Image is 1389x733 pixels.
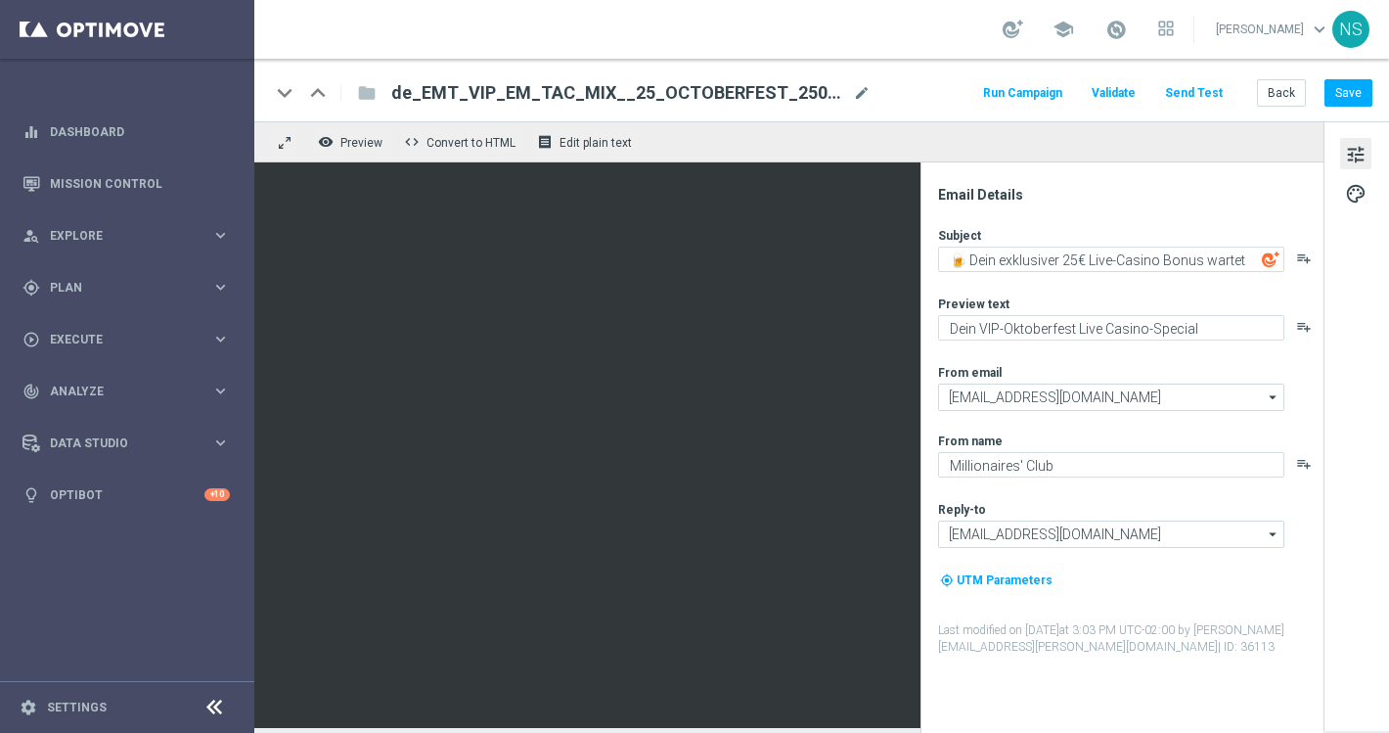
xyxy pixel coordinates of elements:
[1053,19,1074,40] span: school
[22,469,230,521] div: Optibot
[22,383,211,400] div: Analyze
[22,158,230,209] div: Mission Control
[1262,251,1279,268] img: optiGenie.svg
[1324,79,1372,107] button: Save
[938,570,1054,591] button: my_location UTM Parameters
[50,282,211,294] span: Plan
[22,279,211,297] div: Plan
[22,331,40,348] i: play_circle_outline
[938,502,986,518] label: Reply-to
[1264,522,1283,547] i: arrow_drop_down
[938,228,981,244] label: Subject
[50,158,230,209] a: Mission Control
[22,486,40,504] i: lightbulb
[532,129,641,155] button: receipt Edit plain text
[1162,80,1226,107] button: Send Test
[1345,142,1367,167] span: tune
[938,384,1284,411] input: Select
[204,488,230,501] div: +10
[1296,456,1312,472] button: playlist_add
[50,469,204,521] a: Optibot
[22,384,231,399] button: track_changes Analyze keyboard_arrow_right
[938,365,1002,381] label: From email
[537,134,553,150] i: receipt
[22,280,231,296] button: gps_fixed Plan keyboard_arrow_right
[938,622,1322,656] label: Last modified on [DATE] at 3:03 PM UTC-02:00 by [PERSON_NAME][EMAIL_ADDRESS][PERSON_NAME][DOMAIN_...
[50,437,211,449] span: Data Studio
[940,573,954,587] i: my_location
[22,123,40,141] i: equalizer
[22,435,211,452] div: Data Studio
[50,106,230,158] a: Dashboard
[853,84,871,102] span: mode_edit
[22,487,231,503] button: lightbulb Optibot +10
[980,80,1065,107] button: Run Campaign
[1332,11,1369,48] div: NS
[22,124,231,140] button: equalizer Dashboard
[50,230,211,242] span: Explore
[938,521,1284,548] input: Select
[22,227,211,245] div: Explore
[211,226,230,245] i: keyboard_arrow_right
[1089,80,1139,107] button: Validate
[318,134,334,150] i: remove_red_eye
[938,297,1009,312] label: Preview text
[340,136,382,150] span: Preview
[47,702,107,713] a: Settings
[1340,138,1371,169] button: tune
[50,386,211,397] span: Analyze
[1214,15,1332,44] a: [PERSON_NAME]keyboard_arrow_down
[211,382,230,400] i: keyboard_arrow_right
[404,134,420,150] span: code
[1345,181,1367,206] span: palette
[22,332,231,347] button: play_circle_outline Execute keyboard_arrow_right
[1340,177,1371,208] button: palette
[22,228,231,244] button: person_search Explore keyboard_arrow_right
[22,176,231,192] button: Mission Control
[560,136,632,150] span: Edit plain text
[957,573,1053,587] span: UTM Parameters
[1257,79,1306,107] button: Back
[22,227,40,245] i: person_search
[1264,385,1283,410] i: arrow_drop_down
[426,136,515,150] span: Convert to HTML
[1092,86,1136,100] span: Validate
[22,279,40,297] i: gps_fixed
[22,106,230,158] div: Dashboard
[20,699,37,716] i: settings
[938,434,1003,449] label: From name
[1296,251,1312,266] button: playlist_add
[391,81,845,105] span: de_EMT_VIP_EM_TAC_MIX__25_OCTOBERFEST_250923
[1218,640,1275,654] span: | ID: 36113
[399,129,524,155] button: code Convert to HTML
[211,330,230,348] i: keyboard_arrow_right
[22,383,40,400] i: track_changes
[313,129,391,155] button: remove_red_eye Preview
[211,434,230,452] i: keyboard_arrow_right
[1309,19,1330,40] span: keyboard_arrow_down
[22,331,211,348] div: Execute
[938,186,1322,204] div: Email Details
[22,435,231,451] button: Data Studio keyboard_arrow_right
[50,334,211,345] span: Execute
[1296,319,1312,335] button: playlist_add
[211,278,230,297] i: keyboard_arrow_right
